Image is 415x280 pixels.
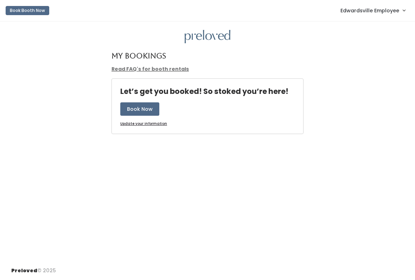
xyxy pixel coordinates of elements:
[120,121,167,126] u: Update your information
[11,267,37,274] span: Preloved
[6,6,49,15] button: Book Booth Now
[11,261,56,274] div: © 2025
[120,102,159,116] button: Book Now
[185,30,230,44] img: preloved logo
[111,52,166,60] h4: My Bookings
[6,3,49,18] a: Book Booth Now
[120,87,288,95] h4: Let’s get you booked! So stoked you’re here!
[120,121,167,127] a: Update your information
[111,65,189,72] a: Read FAQ's for booth rentals
[333,3,412,18] a: Edwardsville Employee
[340,7,399,14] span: Edwardsville Employee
